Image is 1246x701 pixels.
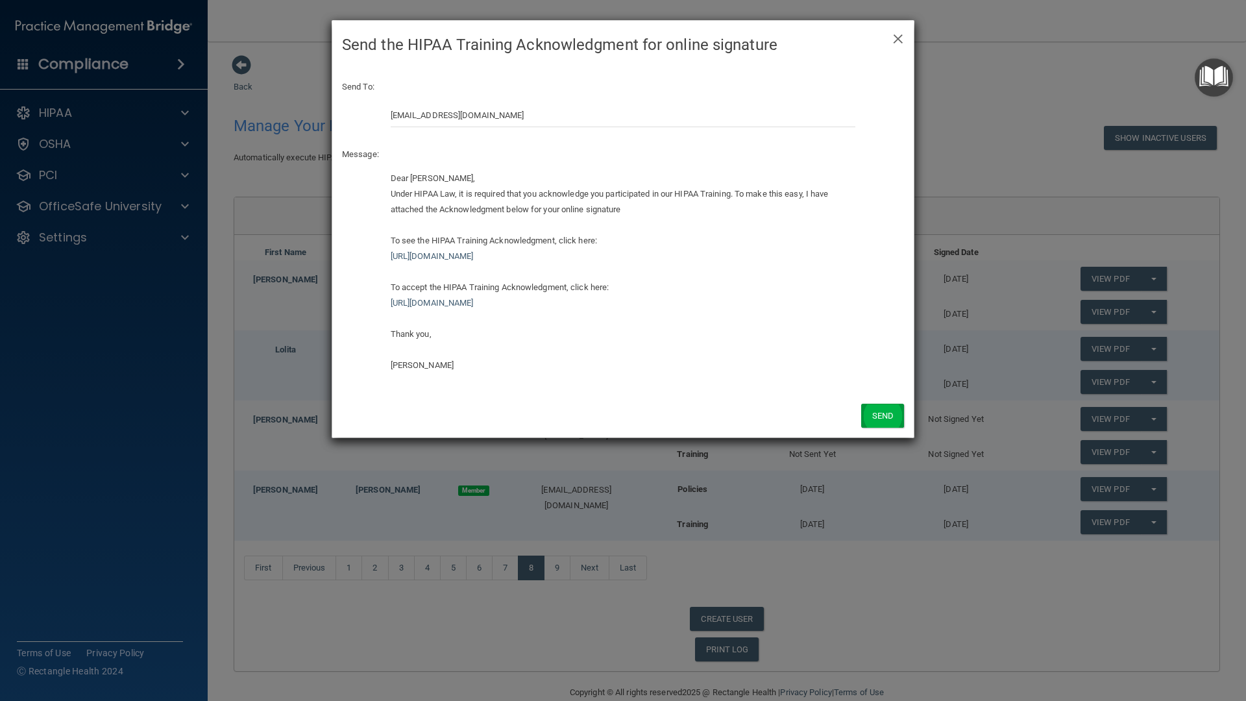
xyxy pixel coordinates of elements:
button: Open Resource Center [1195,58,1233,97]
p: Send To: [342,79,904,95]
div: Dear [PERSON_NAME], Under HIPAA Law, it is required that you acknowledge you participated in our ... [391,171,856,373]
input: Email Address [391,103,856,127]
button: Send [861,404,904,428]
a: [URL][DOMAIN_NAME] [391,251,474,261]
p: Message: [342,147,904,162]
a: [URL][DOMAIN_NAME] [391,298,474,308]
span: × [892,24,904,50]
h4: Send the HIPAA Training Acknowledgment for online signature [342,31,904,59]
